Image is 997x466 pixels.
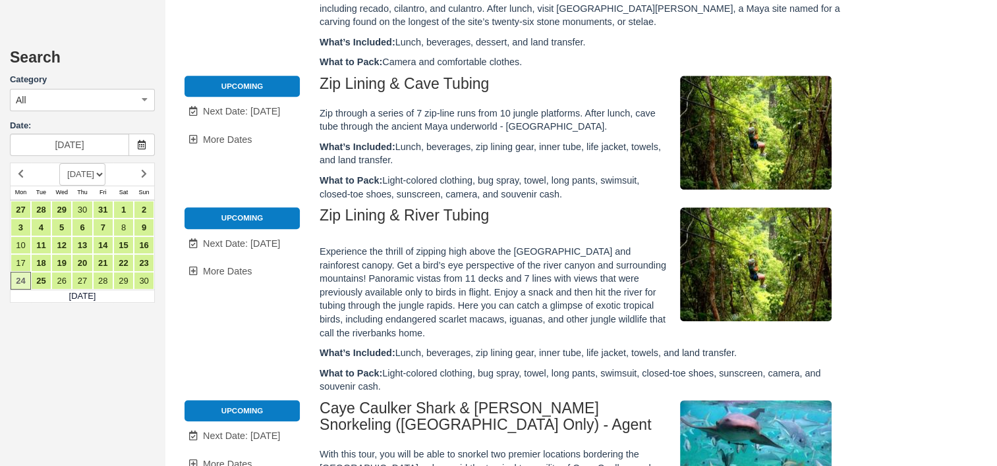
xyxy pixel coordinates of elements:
a: 17 [11,254,31,272]
h2: Search [10,49,155,74]
th: Fri [93,186,113,200]
a: 29 [113,272,134,290]
p: Lunch, beverages, zip lining gear, inner tube, life jacket, towels, and land transfer. [320,140,846,167]
th: Thu [72,186,92,200]
a: 10 [11,236,31,254]
a: 19 [51,254,72,272]
span: Next Date: [DATE] [203,106,280,116]
a: 14 [93,236,113,254]
h2: Caye Caulker Shark & [PERSON_NAME] Snorkeling ([GEOGRAPHIC_DATA] Only) - Agent [320,400,846,441]
span: Next Date: [DATE] [203,430,280,441]
a: 25 [31,272,51,290]
a: 29 [51,201,72,219]
th: Tue [31,186,51,200]
a: 30 [134,272,154,290]
span: More Dates [203,266,252,276]
a: 26 [51,272,72,290]
p: Zip through a series of 7 zip-line runs from 10 jungle platforms. After lunch, cave tube through ... [320,107,846,134]
h2: Zip Lining & Cave Tubing [320,76,846,100]
a: 23 [134,254,154,272]
a: 18 [31,254,51,272]
strong: What to Pack: [320,175,382,186]
span: More Dates [203,134,252,145]
a: 31 [93,201,113,219]
p: Camera and comfortable clothes. [320,55,846,69]
a: 7 [93,219,113,236]
p: Experience the thrill of zipping high above the [GEOGRAPHIC_DATA] and rainforest canopy. Get a bi... [320,245,846,340]
a: 27 [72,272,92,290]
li: Upcoming [185,207,300,228]
a: 5 [51,219,72,236]
a: 30 [72,201,92,219]
strong: What to Pack: [320,57,382,67]
p: Light-colored clothing, bug spray, towel, long pants, swimsuit, closed-toe shoes, sunscreen, came... [320,174,846,201]
a: 15 [113,236,134,254]
strong: What’s Included: [320,142,395,152]
th: Sun [134,186,154,200]
label: Category [10,74,155,86]
a: 27 [11,201,31,219]
a: 4 [31,219,51,236]
a: 20 [72,254,92,272]
strong: What’s Included: [320,37,395,47]
h2: Zip Lining & River Tubing [320,207,846,232]
p: Light-colored clothing, bug spray, towel, long pants, swimsuit, closed-toe shoes, sunscreen, came... [320,367,846,394]
li: Upcoming [185,400,300,421]
a: Next Date: [DATE] [185,98,300,125]
a: 3 [11,219,31,236]
a: 6 [72,219,92,236]
a: 9 [134,219,154,236]
th: Sat [113,186,134,200]
a: 2 [134,201,154,219]
img: M161-1 [680,76,832,190]
a: Next Date: [DATE] [185,230,300,257]
label: Date: [10,120,155,132]
a: 22 [113,254,134,272]
a: 11 [31,236,51,254]
th: Mon [11,186,31,200]
button: All [10,89,155,111]
span: All [16,93,26,107]
td: [DATE] [11,290,155,303]
a: 13 [72,236,92,254]
p: Lunch, beverages, zip lining gear, inner tube, life jacket, towels, and land transfer. [320,346,846,360]
a: 16 [134,236,154,254]
strong: What’s Included: [320,348,395,358]
a: Next Date: [DATE] [185,423,300,450]
a: 12 [51,236,72,254]
a: 28 [93,272,113,290]
a: 1 [113,201,134,219]
strong: What to Pack: [320,368,382,378]
p: Lunch, beverages, dessert, and land transfer. [320,36,846,49]
li: Upcoming [185,76,300,97]
a: 21 [93,254,113,272]
th: Wed [51,186,72,200]
img: M51-1 [680,207,832,321]
a: 24 [11,272,31,290]
a: 28 [31,201,51,219]
a: 8 [113,219,134,236]
span: Next Date: [DATE] [203,238,280,249]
